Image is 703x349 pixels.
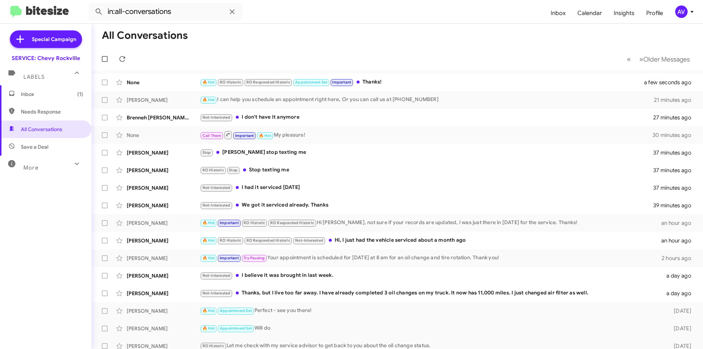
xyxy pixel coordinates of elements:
[21,126,62,133] span: All Conversations
[202,133,222,138] span: Call Them
[653,114,697,121] div: 27 minutes ago
[220,238,241,243] span: RO Historic
[662,272,697,279] div: a day ago
[661,219,697,227] div: an hour ago
[12,55,80,62] div: SERVICE: Chevy Rockville
[200,307,662,315] div: Perfect - see you there!
[89,3,242,21] input: Search
[662,325,697,332] div: [DATE]
[639,55,643,64] span: »
[623,52,694,67] nav: Page navigation example
[662,307,697,315] div: [DATE]
[202,291,231,296] span: Not-Interested
[332,80,351,85] span: Important
[662,290,697,297] div: a day ago
[200,148,653,157] div: [PERSON_NAME] stop texting me
[653,79,697,86] div: a few seconds ago
[202,185,231,190] span: Not-Interested
[202,150,211,155] span: Stop
[200,236,661,245] div: Hi, I just had the vehicle serviced about a month ago
[640,3,669,24] a: Profile
[270,220,314,225] span: RO Responded Historic
[200,324,662,333] div: Will do
[246,238,290,243] span: RO Responded Historic
[23,74,45,80] span: Labels
[545,3,572,24] a: Inbox
[202,308,215,313] span: 🔥 Hot
[243,256,265,260] span: Try Pausing
[653,167,697,174] div: 37 minutes ago
[635,52,694,67] button: Next
[675,5,688,18] div: AV
[220,326,252,331] span: Appointment Set
[643,55,690,63] span: Older Messages
[127,255,200,262] div: [PERSON_NAME]
[622,52,635,67] button: Previous
[669,5,695,18] button: AV
[200,113,653,122] div: I don't have it anymore
[608,3,640,24] a: Insights
[654,96,697,104] div: 21 minutes ago
[127,79,200,86] div: None
[661,237,697,244] div: an hour ago
[220,80,241,85] span: RO Historic
[127,202,200,209] div: [PERSON_NAME]
[32,36,76,43] span: Special Campaign
[202,326,215,331] span: 🔥 Hot
[200,289,662,297] div: Thanks, but I live too far away. I have already completed 3 oil changes on my truck. It now has 1...
[127,167,200,174] div: [PERSON_NAME]
[220,308,252,313] span: Appointment Set
[102,30,188,41] h1: All Conversations
[653,149,697,156] div: 37 minutes ago
[572,3,608,24] a: Calendar
[127,237,200,244] div: [PERSON_NAME]
[200,201,653,209] div: We got it serviced already. Thanks
[127,131,200,139] div: None
[202,238,215,243] span: 🔥 Hot
[653,131,697,139] div: 30 minutes ago
[295,80,327,85] span: Appointment Set
[200,254,662,262] div: Your appointment is scheduled for [DATE] at 8 am for an oil change and tire rotation. Thank you!
[200,219,661,227] div: Hi [PERSON_NAME], not sure if your records are updated, I was just there in [DATE] for the servic...
[202,80,215,85] span: 🔥 Hot
[127,219,200,227] div: [PERSON_NAME]
[202,273,231,278] span: Not-Interested
[662,255,697,262] div: 2 hours ago
[202,203,231,208] span: Not-Interested
[653,202,697,209] div: 39 minutes ago
[127,114,200,121] div: Brenneh [PERSON_NAME]
[200,271,662,280] div: I believe it was brought in last week.
[21,108,83,115] span: Needs Response
[23,164,38,171] span: More
[200,183,653,192] div: I had it serviced [DATE]
[627,55,631,64] span: «
[235,133,254,138] span: Important
[202,344,224,348] span: RO Historic
[202,220,215,225] span: 🔥 Hot
[202,97,215,102] span: 🔥 Hot
[202,115,231,120] span: Not-Interested
[202,168,224,172] span: RO Historic
[200,96,654,104] div: I can help you schedule an appointment right here, Or you can call us at [PHONE_NUMBER]
[127,149,200,156] div: [PERSON_NAME]
[259,133,271,138] span: 🔥 Hot
[229,168,238,172] span: Stop
[127,96,200,104] div: [PERSON_NAME]
[246,80,290,85] span: RO Responded Historic
[127,325,200,332] div: [PERSON_NAME]
[200,130,653,140] div: My pleasure!
[200,78,653,86] div: Thanks!
[127,307,200,315] div: [PERSON_NAME]
[127,184,200,192] div: [PERSON_NAME]
[127,272,200,279] div: [PERSON_NAME]
[200,166,653,174] div: Stop texting me
[21,143,48,151] span: Save a Deal
[77,90,83,98] span: (1)
[21,90,83,98] span: Inbox
[127,290,200,297] div: [PERSON_NAME]
[10,30,82,48] a: Special Campaign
